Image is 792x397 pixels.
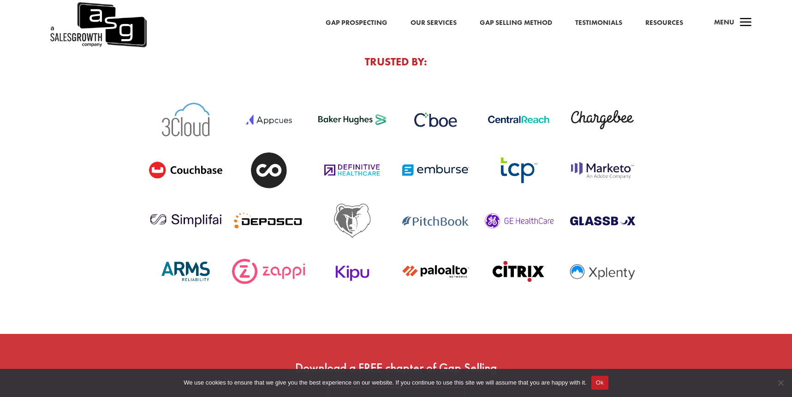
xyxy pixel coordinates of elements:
img: Dposco logo [230,198,309,244]
img: Baker-Hughes-logo [314,97,392,143]
img: Kipu-logo [314,249,392,295]
img: Arms logo [147,249,226,295]
img: Marketo logo [564,147,643,193]
a: Gap Prospecting [326,17,387,29]
span: No [776,378,785,387]
img: Zappi-logo [230,249,309,295]
a: Testimonials [575,17,622,29]
img: 3cloud logo [147,97,226,143]
a: Our Services [411,17,457,29]
img: Cboe-logo [397,97,476,143]
span: trusted by: [365,54,427,69]
img: Glassbox logo [564,198,643,244]
img: Bear logo [314,198,392,244]
img: CO-logo [230,147,309,193]
img: Simplifai logo [147,198,226,244]
a: Resources [645,17,683,29]
a: Gap Selling Method [480,17,552,29]
img: Definitive-Healthcare-logo [314,147,392,193]
img: PitchBook logo [397,198,476,244]
span: Menu [714,18,734,27]
img: Emburse logo [397,147,476,193]
span: We use cookies to ensure that we give you the best experience on our website. If you continue to ... [184,378,586,387]
img: Chargebee logo [564,97,643,143]
img: Appcues logo [230,97,309,143]
img: Couchbase-logo [147,147,226,193]
div: Download a FREE chapter of Gap Selling [147,362,645,374]
img: tcp-logo [481,147,559,193]
img: Citrix logo [481,249,559,295]
span: a [737,14,755,32]
button: Ok [591,376,608,390]
img: Xplenty logo [564,249,643,295]
img: GE-Health-Care-logo [481,198,559,244]
img: Central Reach logo [481,97,559,143]
img: Paloalto-networks-logo [397,249,476,295]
